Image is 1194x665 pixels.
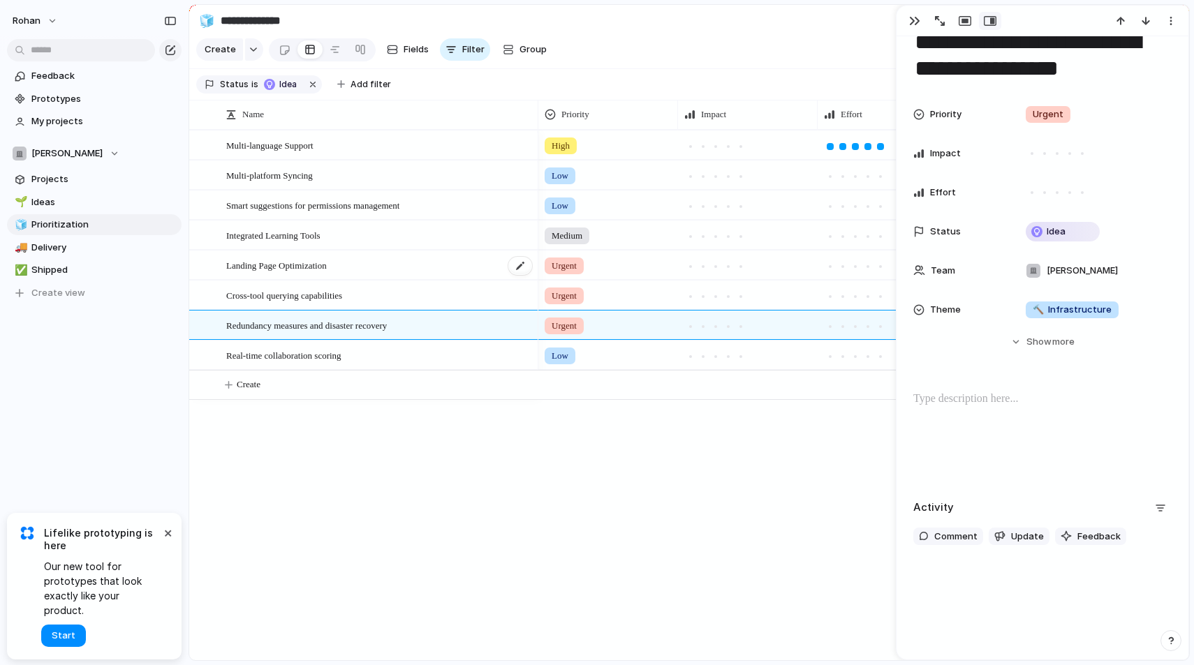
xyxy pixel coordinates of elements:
[7,192,182,213] a: 🌱Ideas
[404,43,429,57] span: Fields
[381,38,434,61] button: Fields
[226,347,341,363] span: Real-time collaboration scoring
[1033,107,1063,121] span: Urgent
[41,625,86,647] button: Start
[930,107,961,121] span: Priority
[1011,530,1044,544] span: Update
[31,195,177,209] span: Ideas
[226,197,399,213] span: Smart suggestions for permissions management
[1047,264,1118,278] span: [PERSON_NAME]
[52,629,75,643] span: Start
[561,107,589,121] span: Priority
[159,524,176,541] button: Dismiss
[440,38,490,61] button: Filter
[1033,304,1044,315] span: 🔨
[226,317,387,333] span: Redundancy measures and disaster recovery
[226,137,314,153] span: Multi-language Support
[930,225,961,239] span: Status
[220,78,249,91] span: Status
[226,167,313,183] span: Multi-platform Syncing
[552,289,577,303] span: Urgent
[552,139,570,153] span: High
[1077,530,1121,544] span: Feedback
[930,147,961,160] span: Impact
[989,528,1049,546] button: Update
[931,264,955,278] span: Team
[13,218,27,232] button: 🧊
[7,260,182,281] a: ✅Shipped
[251,78,258,91] span: is
[31,92,177,106] span: Prototypes
[13,263,27,277] button: ✅
[242,107,264,121] span: Name
[1055,528,1126,546] button: Feedback
[552,259,577,273] span: Urgent
[13,195,27,209] button: 🌱
[552,169,568,183] span: Low
[199,11,214,30] div: 🧊
[496,38,554,61] button: Group
[279,78,300,91] span: Idea
[462,43,485,57] span: Filter
[31,147,103,160] span: [PERSON_NAME]
[249,77,261,92] button: is
[31,286,85,300] span: Create view
[552,229,582,243] span: Medium
[15,262,24,278] div: ✅
[701,107,726,121] span: Impact
[226,287,342,303] span: Cross-tool querying capabilities
[1033,303,1112,317] span: Infrastructure
[15,194,24,210] div: 🌱
[31,241,177,255] span: Delivery
[7,143,182,164] button: [PERSON_NAME]
[226,257,327,273] span: Landing Page Optimization
[205,43,236,57] span: Create
[15,217,24,233] div: 🧊
[226,227,320,243] span: Integrated Learning Tools
[15,239,24,255] div: 🚚
[329,75,399,94] button: Add filter
[351,78,391,91] span: Add filter
[552,199,568,213] span: Low
[930,186,956,200] span: Effort
[930,303,961,317] span: Theme
[913,528,983,546] button: Comment
[7,66,182,87] a: Feedback
[552,319,577,333] span: Urgent
[196,38,243,61] button: Create
[934,530,978,544] span: Comment
[31,69,177,83] span: Feedback
[196,10,218,32] button: 🧊
[31,114,177,128] span: My projects
[7,214,182,235] a: 🧊Prioritization
[7,283,182,304] button: Create view
[913,329,1172,354] button: Showmore
[1026,335,1052,349] span: Show
[260,77,304,92] button: Idea
[841,107,862,121] span: Effort
[31,172,177,186] span: Projects
[6,10,65,32] button: rohan
[44,559,161,618] span: Our new tool for prototypes that look exactly like your product.
[13,241,27,255] button: 🚚
[7,89,182,110] a: Prototypes
[13,14,40,28] span: rohan
[7,169,182,190] a: Projects
[1052,335,1075,349] span: more
[7,111,182,132] a: My projects
[31,218,177,232] span: Prioritization
[44,527,161,552] span: Lifelike prototyping is here
[7,237,182,258] a: 🚚Delivery
[913,500,954,516] h2: Activity
[237,378,260,391] span: Create
[552,349,568,363] span: Low
[31,263,177,277] span: Shipped
[519,43,547,57] span: Group
[1047,225,1066,239] span: Idea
